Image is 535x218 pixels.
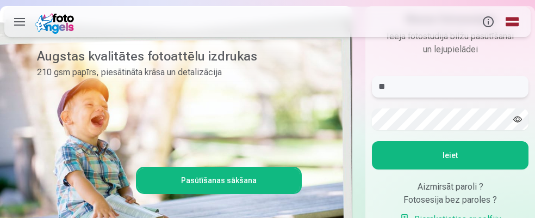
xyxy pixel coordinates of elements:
img: /fa1 [35,10,78,34]
p: Ieeja fotostudijā bilžu pasūtīšanai un lejupielādei [372,30,528,56]
a: Pasūtīšanas sākšana [138,168,300,192]
a: Global [500,7,524,37]
h3: Augstas kvalitātes fotoattēlu izdrukas [37,47,294,65]
div: Fotosesija bez paroles ? [372,193,528,207]
div: Aizmirsāt paroli ? [372,180,528,193]
button: Ieiet [372,141,528,169]
button: Info [476,7,500,37]
p: 210 gsm papīrs, piesātināta krāsa un detalizācija [37,65,294,80]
